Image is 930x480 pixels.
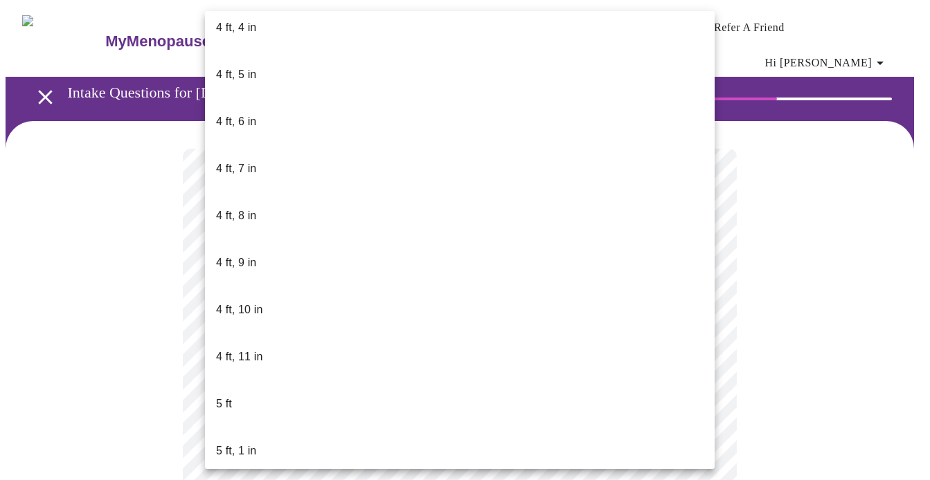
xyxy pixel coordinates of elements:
[216,113,256,130] p: 4 ft, 6 in
[216,66,256,83] p: 4 ft, 5 in
[216,443,256,459] p: 5 ft, 1 in
[216,349,262,365] p: 4 ft, 11 in
[216,396,232,412] p: 5 ft
[216,19,256,36] p: 4 ft, 4 in
[216,255,256,271] p: 4 ft, 9 in
[216,207,256,224] p: 4 ft, 8 in
[216,160,256,177] p: 4 ft, 7 in
[216,302,262,318] p: 4 ft, 10 in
